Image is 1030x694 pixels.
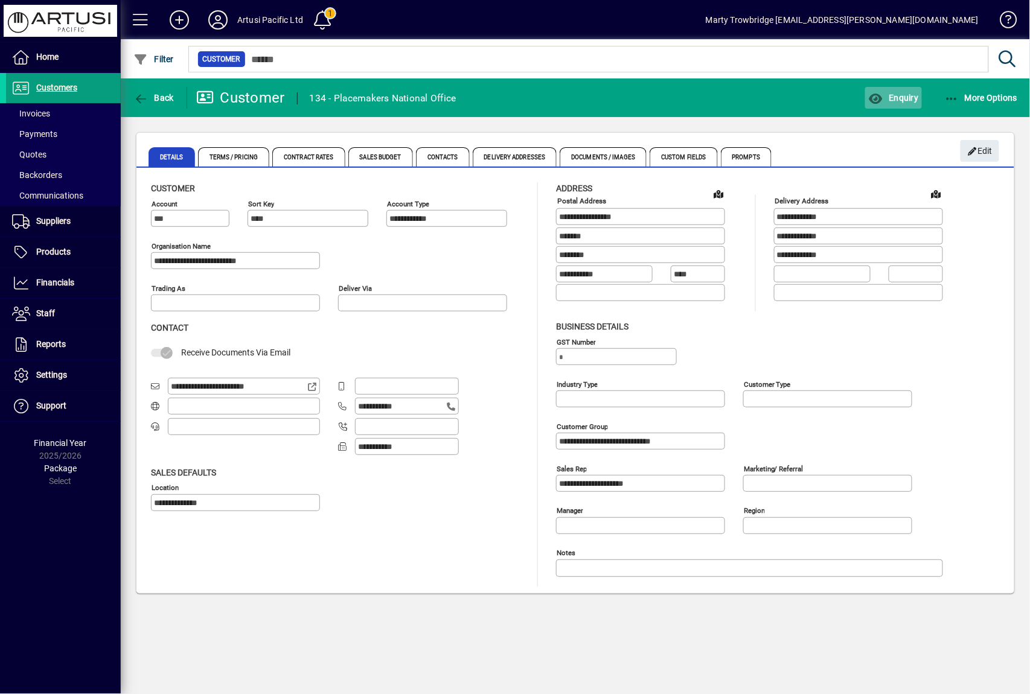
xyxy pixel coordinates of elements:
mat-label: Customer group [557,422,608,430]
button: Add [160,9,199,31]
div: Marty Trowbridge [EMAIL_ADDRESS][PERSON_NAME][DOMAIN_NAME] [706,10,979,30]
span: Contact [151,323,188,333]
span: Staff [36,308,55,318]
a: Products [6,237,121,267]
app-page-header-button: Back [121,87,187,109]
mat-label: Deliver via [339,284,372,293]
span: Terms / Pricing [198,147,270,167]
span: Filter [133,54,174,64]
button: Edit [961,140,999,162]
a: View on map [927,184,946,203]
span: Invoices [12,109,50,118]
a: View on map [709,184,728,203]
button: Profile [199,9,237,31]
mat-label: Region [744,506,765,515]
span: Customer [203,53,240,65]
span: Products [36,247,71,256]
span: Suppliers [36,216,71,226]
span: Customers [36,83,77,92]
span: Communications [12,191,83,200]
span: Financial Year [34,438,87,448]
a: Knowledge Base [991,2,1015,42]
button: Enquiry [865,87,921,109]
mat-label: Customer type [744,380,791,388]
mat-label: Manager [557,506,583,515]
span: Receive Documents Via Email [181,348,290,357]
span: Back [133,93,174,103]
a: Backorders [6,165,121,185]
a: Support [6,391,121,421]
span: Edit [967,141,993,161]
a: Staff [6,299,121,329]
mat-label: Organisation name [152,242,211,250]
mat-label: Account Type [387,200,429,208]
mat-label: Trading as [152,284,185,293]
mat-label: GST Number [557,337,596,346]
a: Settings [6,360,121,390]
a: Quotes [6,144,121,165]
mat-label: Sort key [248,200,274,208]
mat-label: Account [152,200,178,208]
a: Home [6,42,121,72]
span: Sales defaults [151,468,216,477]
span: More Options [944,93,1018,103]
span: Settings [36,370,67,380]
div: Customer [196,88,285,107]
mat-label: Industry type [557,380,598,388]
button: More Options [941,87,1021,109]
button: Filter [130,48,177,70]
mat-label: Sales rep [557,464,587,473]
mat-label: Notes [557,549,575,557]
a: Suppliers [6,206,121,237]
span: Documents / Images [560,147,647,167]
span: Quotes [12,150,46,159]
span: Sales Budget [348,147,413,167]
span: Enquiry [868,93,918,103]
a: Communications [6,185,121,206]
span: Address [556,183,592,193]
span: Details [149,147,195,167]
a: Invoices [6,103,121,124]
div: 134 - Placemakers National Office [310,89,456,108]
span: Home [36,52,59,62]
span: Financials [36,278,74,287]
a: Reports [6,329,121,360]
span: Custom Fields [650,147,717,167]
mat-label: Location [152,483,179,492]
div: Artusi Pacific Ltd [237,10,303,30]
span: Business details [556,322,629,331]
mat-label: Marketing/ Referral [744,464,804,473]
span: Support [36,401,66,410]
span: Contract Rates [272,147,345,167]
span: Package [44,463,77,473]
span: Prompts [721,147,772,167]
span: Customer [151,183,195,193]
span: Reports [36,339,66,349]
span: Delivery Addresses [473,147,557,167]
span: Payments [12,129,57,139]
button: Back [130,87,177,109]
a: Payments [6,124,121,144]
span: Backorders [12,170,62,180]
a: Financials [6,268,121,298]
span: Contacts [416,147,470,167]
